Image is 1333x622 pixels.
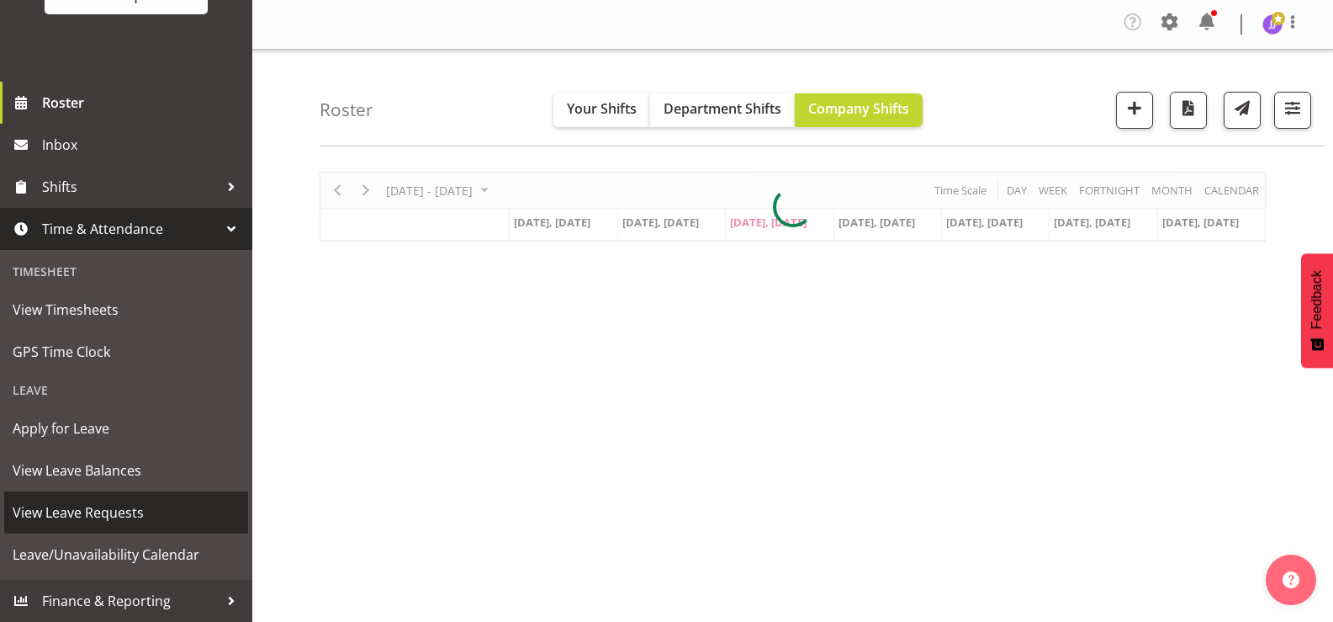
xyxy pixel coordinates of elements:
[567,99,637,118] span: Your Shifts
[4,254,248,289] div: Timesheet
[4,289,248,331] a: View Timesheets
[1262,14,1283,35] img: janelle-jonkers702.jpg
[1224,92,1261,129] button: Send a list of all shifts for the selected filtered period to all rostered employees.
[4,534,248,576] a: Leave/Unavailability Calendar
[1301,253,1333,368] button: Feedback - Show survey
[42,174,219,199] span: Shifts
[13,297,240,322] span: View Timesheets
[650,93,795,127] button: Department Shifts
[1283,571,1299,588] img: help-xxl-2.png
[1170,92,1207,129] button: Download a PDF of the roster according to the set date range.
[1309,270,1325,329] span: Feedback
[4,492,248,534] a: View Leave Requests
[42,90,244,115] span: Roster
[1116,92,1153,129] button: Add a new shift
[13,500,240,525] span: View Leave Requests
[4,407,248,449] a: Apply for Leave
[13,458,240,483] span: View Leave Balances
[320,100,373,120] h4: Roster
[808,99,909,118] span: Company Shifts
[13,542,240,567] span: Leave/Unavailability Calendar
[553,93,650,127] button: Your Shifts
[13,416,240,441] span: Apply for Leave
[13,339,240,364] span: GPS Time Clock
[4,373,248,407] div: Leave
[42,216,219,242] span: Time & Attendance
[795,93,923,127] button: Company Shifts
[42,132,244,157] span: Inbox
[664,99,781,118] span: Department Shifts
[1274,92,1311,129] button: Filter Shifts
[4,331,248,373] a: GPS Time Clock
[4,449,248,492] a: View Leave Balances
[42,588,219,614] span: Finance & Reporting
